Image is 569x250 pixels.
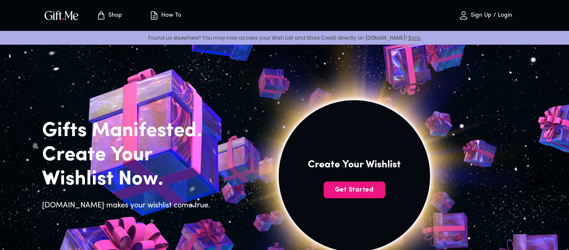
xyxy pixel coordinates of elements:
h6: [DOMAIN_NAME] makes your wishlist come true. [42,200,215,212]
a: Sync [408,34,421,41]
button: How To [142,2,188,29]
h4: Create Your Wishlist [308,158,401,172]
p: Shop [106,12,122,19]
span: Get Started [324,185,385,194]
h2: Create Your [42,143,215,167]
button: Store page [86,2,132,29]
img: how-to.svg [149,10,159,20]
button: GiftMe Logo [42,10,81,20]
p: Found us elsewhere? You may now access your Wish List and Store Credit directly on [DOMAIN_NAME]! [7,34,562,41]
p: Sign Up / Login [469,12,512,19]
p: How To [159,12,181,19]
button: Sign Up / Login [444,2,527,29]
h2: Gifts Manifested. [42,119,215,143]
button: Get Started [324,182,385,198]
img: GiftMe Logo [43,9,80,21]
h2: Wishlist Now. [42,167,215,192]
